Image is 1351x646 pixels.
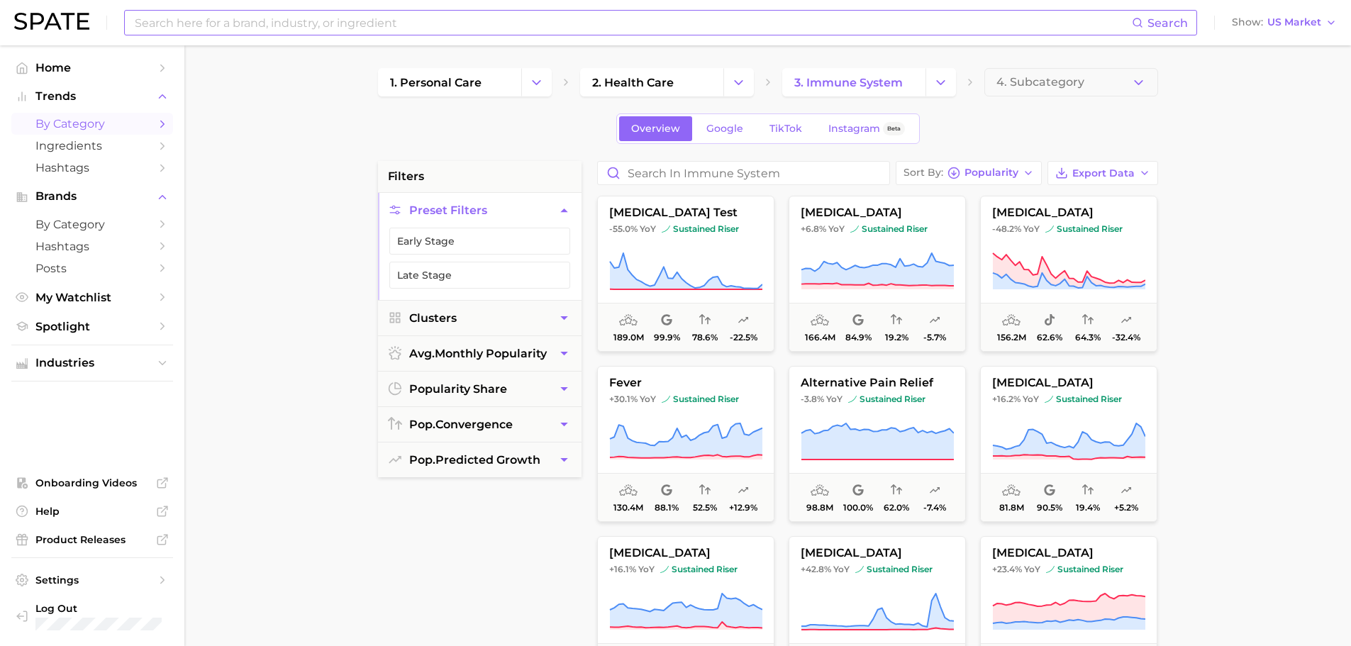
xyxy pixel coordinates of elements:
span: popularity convergence: Medium Convergence [699,482,711,499]
a: 2. health care [580,68,723,96]
button: [MEDICAL_DATA] test-55.0% YoYsustained risersustained riser189.0m99.9%78.6%-22.5% [597,196,774,352]
span: popularity share: Google [661,482,672,499]
a: Hashtags [11,157,173,179]
span: by Category [35,117,149,130]
button: Clusters [378,301,582,335]
span: popularity convergence: High Convergence [1082,312,1094,329]
span: +12.9% [729,503,757,513]
img: sustained riser [662,225,670,233]
span: -48.2% [992,223,1021,234]
span: 84.9% [845,333,871,343]
button: pop.convergence [378,407,582,442]
button: avg.monthly popularity [378,336,582,371]
span: average monthly popularity: Very High Popularity [1002,482,1021,499]
span: Log Out [35,602,207,615]
span: 19.2% [884,333,908,343]
span: Trends [35,90,149,103]
span: average monthly popularity: Very High Popularity [1002,312,1021,329]
span: convergence [409,418,513,431]
button: pop.predicted growth [378,442,582,477]
span: Hashtags [35,240,149,253]
input: Search in immune system [598,162,889,184]
button: [MEDICAL_DATA]+16.2% YoYsustained risersustained riser81.8m90.5%19.4%+5.2% [980,366,1157,522]
span: 62.0% [884,503,909,513]
span: [MEDICAL_DATA] [981,206,1157,219]
button: Change Category [723,68,754,96]
img: sustained riser [662,395,670,403]
span: popularity convergence: High Convergence [891,482,902,499]
button: Change Category [521,68,552,96]
span: Product Releases [35,533,149,546]
span: -5.7% [923,333,946,343]
span: 98.8m [806,503,833,513]
button: Brands [11,186,173,207]
input: Search here for a brand, industry, or ingredient [133,11,1132,35]
span: sustained riser [1045,223,1123,235]
span: filters [388,168,424,185]
button: ShowUS Market [1228,13,1340,32]
span: +5.2% [1114,503,1138,513]
a: Spotlight [11,316,173,338]
span: Home [35,61,149,74]
abbr: popularity index [409,453,435,467]
button: Export Data [1047,161,1158,185]
span: popularity convergence: Very Low Convergence [1082,482,1094,499]
span: sustained riser [855,564,933,575]
span: sustained riser [1046,564,1123,575]
span: popularity convergence: Very Low Convergence [891,312,902,329]
span: [MEDICAL_DATA] [789,206,965,219]
a: Product Releases [11,529,173,550]
button: alternative pain relief-3.8% YoYsustained risersustained riser98.8m100.0%62.0%-7.4% [789,366,966,522]
span: sustained riser [660,564,738,575]
span: sustained riser [662,394,739,405]
a: Onboarding Videos [11,472,173,494]
span: -55.0% [609,223,638,234]
a: InstagramBeta [816,116,917,141]
span: Export Data [1072,167,1135,179]
span: predicted growth [409,453,540,467]
button: Late Stage [389,262,570,289]
a: 1. personal care [378,68,521,96]
span: -32.4% [1112,333,1140,343]
span: [MEDICAL_DATA] [789,547,965,559]
span: alternative pain relief [789,377,965,389]
span: 156.2m [996,333,1025,343]
span: 3. immune system [794,76,903,89]
span: +6.8% [801,223,826,234]
span: [MEDICAL_DATA] [598,547,774,559]
a: 3. immune system [782,68,925,96]
span: -22.5% [729,333,757,343]
button: Sort ByPopularity [896,161,1042,185]
span: by Category [35,218,149,231]
span: 100.0% [843,503,873,513]
img: sustained riser [1045,395,1053,403]
span: popularity predicted growth: Uncertain [929,312,940,329]
img: sustained riser [1045,225,1054,233]
span: 4. Subcategory [996,76,1084,89]
img: sustained riser [850,225,859,233]
span: Brands [35,190,149,203]
span: Hashtags [35,161,149,174]
a: My Watchlist [11,286,173,308]
span: -3.8% [801,394,824,404]
span: Google [706,123,743,135]
span: Onboarding Videos [35,477,149,489]
abbr: average [409,347,435,360]
button: [MEDICAL_DATA]-48.2% YoYsustained risersustained riser156.2m62.6%64.3%-32.4% [980,196,1157,352]
span: 189.0m [613,333,643,343]
span: YoY [640,394,656,405]
button: Early Stage [389,228,570,255]
span: +16.1% [609,564,636,574]
img: sustained riser [660,565,669,574]
span: [MEDICAL_DATA] [981,377,1157,389]
span: popularity predicted growth: Very Unlikely [1121,312,1132,329]
abbr: popularity index [409,418,435,431]
span: 99.9% [653,333,679,343]
span: sustained riser [850,223,928,235]
span: 52.5% [693,503,717,513]
span: 64.3% [1075,333,1101,343]
button: fever+30.1% YoYsustained risersustained riser130.4m88.1%52.5%+12.9% [597,366,774,522]
span: popularity share: Google [852,312,864,329]
button: Industries [11,352,173,374]
span: popularity share: Google [852,482,864,499]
